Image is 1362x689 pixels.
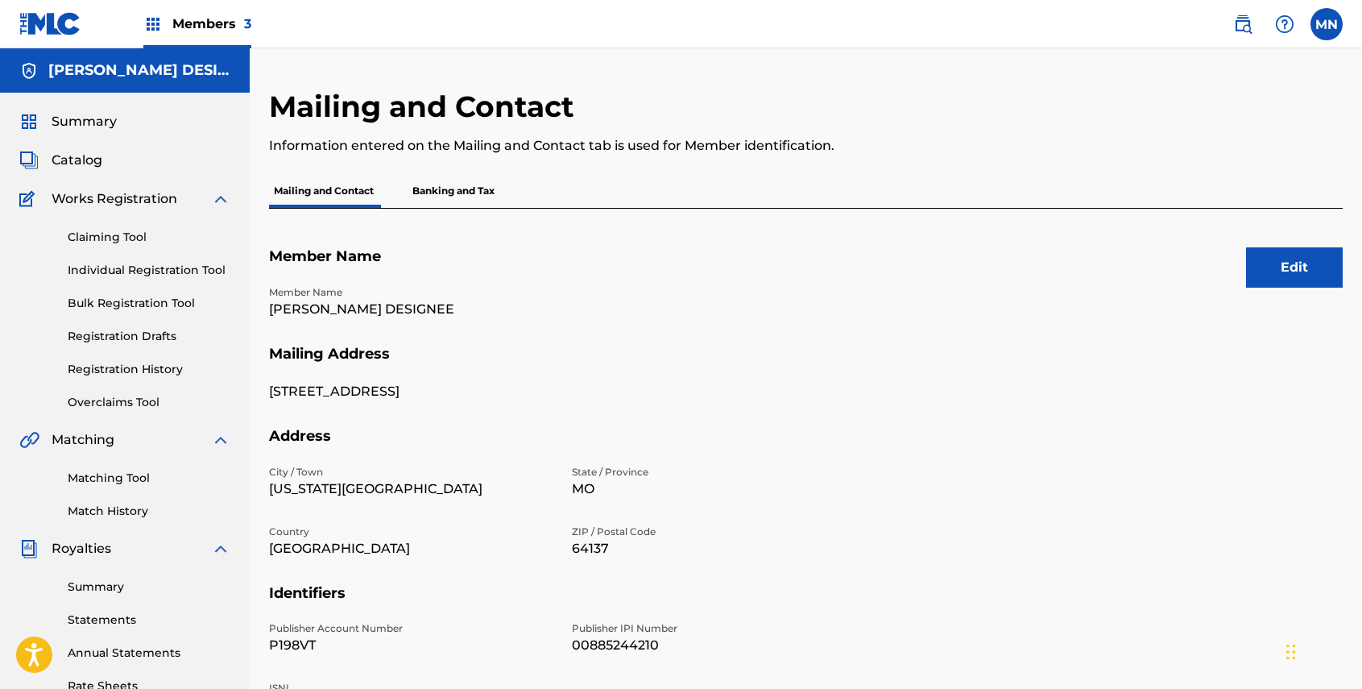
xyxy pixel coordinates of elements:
[19,61,39,81] img: Accounts
[269,285,553,300] p: Member Name
[68,229,230,246] a: Claiming Tool
[68,361,230,378] a: Registration History
[19,112,39,131] img: Summary
[572,525,855,539] p: ZIP / Postal Code
[1317,445,1362,578] iframe: Resource Center
[19,430,39,450] img: Matching
[269,300,553,319] p: [PERSON_NAME] DESIGNEE
[408,174,499,208] p: Banking and Tax
[1275,15,1294,34] img: help
[211,430,230,450] img: expand
[68,328,230,345] a: Registration Drafts
[68,470,230,487] a: Matching Tool
[211,189,230,209] img: expand
[52,151,102,170] span: Catalog
[244,16,251,31] span: 3
[19,539,39,558] img: Royalties
[269,247,1343,285] h5: Member Name
[1227,8,1259,40] a: Public Search
[572,539,855,558] p: 64137
[1233,15,1252,34] img: search
[19,112,117,131] a: SummarySummary
[269,345,1343,383] h5: Mailing Address
[52,189,177,209] span: Works Registration
[269,525,553,539] p: Country
[1281,612,1362,689] iframe: Chat Widget
[269,479,553,499] p: [US_STATE][GEOGRAPHIC_DATA]
[269,174,379,208] p: Mailing and Contact
[572,479,855,499] p: MO
[572,465,855,479] p: State / Province
[269,636,553,655] p: P198VT
[52,112,117,131] span: Summary
[1310,8,1343,40] div: User Menu
[269,465,553,479] p: City / Town
[19,189,40,209] img: Works Registration
[52,539,111,558] span: Royalties
[19,12,81,35] img: MLC Logo
[572,636,855,655] p: 00885244210
[143,15,163,34] img: Top Rightsholders
[48,61,230,80] h5: JARED LOGAN DESIGNEE
[19,151,102,170] a: CatalogCatalog
[172,15,251,33] span: Members
[269,382,553,401] p: [STREET_ADDRESS]
[572,621,855,636] p: Publisher IPI Number
[52,430,114,450] span: Matching
[68,579,230,596] a: Summary
[269,539,553,558] p: [GEOGRAPHIC_DATA]
[269,621,553,636] p: Publisher Account Number
[19,151,39,170] img: Catalog
[68,394,230,411] a: Overclaims Tool
[68,612,230,629] a: Statements
[211,539,230,558] img: expand
[1269,8,1301,40] div: Help
[269,89,582,125] h2: Mailing and Contact
[269,427,1343,465] h5: Address
[68,645,230,662] a: Annual Statements
[269,584,1343,622] h5: Identifiers
[1286,628,1296,676] div: Drag
[269,136,1095,156] p: Information entered on the Mailing and Contact tab is used for Member identification.
[68,295,230,312] a: Bulk Registration Tool
[1246,247,1343,288] button: Edit
[68,262,230,279] a: Individual Registration Tool
[68,503,230,520] a: Match History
